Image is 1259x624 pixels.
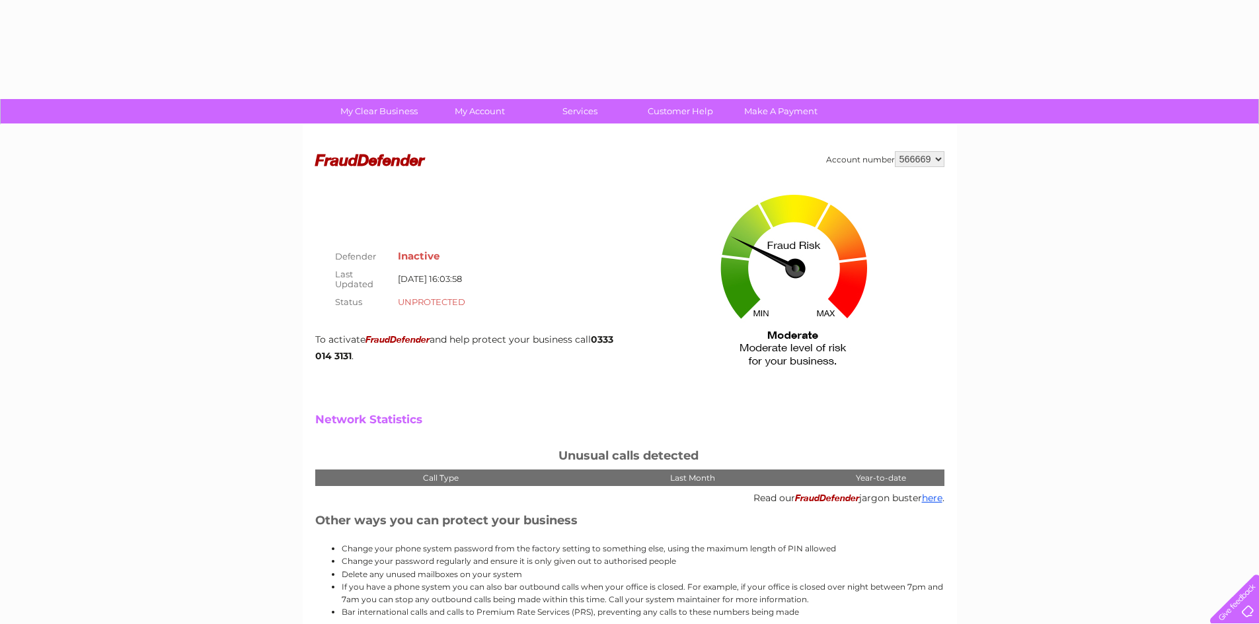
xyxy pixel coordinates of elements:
li: Change your phone system password from the factory setting to something else, using the maximum l... [342,542,944,555]
li: If you have a phone system you can also bar outbound calls when your office is closed. For exampl... [342,580,944,606]
th: Status [328,293,395,311]
a: here [922,492,942,504]
th: Last Updated [328,265,395,293]
th: Call Type [315,469,567,487]
a: Make A Payment [726,99,835,123]
td: UNPROTECTED [395,293,469,311]
h3: Unusual calls detected [315,446,944,469]
a: My Account [425,99,534,123]
a: My Clear Business [324,99,434,123]
td: [DATE] 16:03:58 [395,265,469,293]
h3: Other ways you can protect your business [315,511,944,534]
a: Services [525,99,634,123]
span: FraudDefender [795,495,859,503]
li: Change your password regularly and ensure it is only given out to authorised people [342,555,944,567]
div: Read our jargon buster . [315,486,944,511]
span: FraudDefender [315,155,424,169]
th: Defender [328,247,395,265]
p: To activate and help protect your business call . [315,332,630,363]
b: 0333 014 3131 [315,333,613,361]
th: Last Month [566,469,818,487]
div: Account number [826,151,944,167]
a: Customer Help [626,99,735,123]
td: Inactive [395,247,469,265]
h2: Network Statistics [315,413,944,433]
th: Year-to-date [818,469,944,487]
li: Bar international calls and calls to Premium Rate Services (PRS), preventing any calls to these n... [342,606,944,618]
li: Delete any unused mailboxes on your system [342,568,944,580]
span: FraudDefender [365,336,430,345]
